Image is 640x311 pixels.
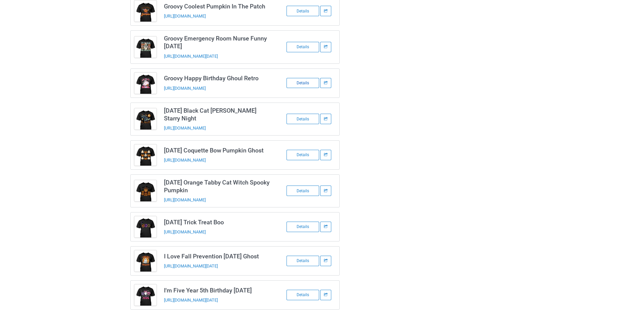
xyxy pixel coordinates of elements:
[287,188,320,193] a: Details
[287,44,320,49] a: Details
[164,298,218,303] a: [URL][DOMAIN_NAME][DATE]
[287,6,319,16] div: Details
[164,218,270,226] h3: [DATE] Trick Treat Boo
[164,178,270,194] h3: [DATE] Orange Tabby Cat Witch Spooky Pumpkin
[287,42,319,52] div: Details
[164,158,206,163] a: [URL][DOMAIN_NAME]
[287,222,319,232] div: Details
[287,290,319,300] div: Details
[164,34,270,50] h3: Groovy Emergency Room Nurse Funny [DATE]
[164,252,270,260] h3: I Love Fall Prevention [DATE] Ghost
[164,229,206,234] a: [URL][DOMAIN_NAME]
[287,78,319,88] div: Details
[164,86,206,91] a: [URL][DOMAIN_NAME]
[287,116,320,121] a: Details
[287,152,320,157] a: Details
[164,286,270,294] h3: I'm Five Year 5th Birthday [DATE]
[164,263,218,268] a: [URL][DOMAIN_NAME][DATE]
[287,258,320,263] a: Details
[287,256,319,266] div: Details
[287,80,320,85] a: Details
[287,114,319,124] div: Details
[164,2,270,10] h3: Groovy Coolest Pumpkin In The Patch
[164,13,206,19] a: [URL][DOMAIN_NAME]
[287,224,320,229] a: Details
[164,54,218,59] a: [URL][DOMAIN_NAME][DATE]
[164,125,206,131] a: [URL][DOMAIN_NAME]
[164,197,206,202] a: [URL][DOMAIN_NAME]
[287,8,320,13] a: Details
[287,150,319,160] div: Details
[287,186,319,196] div: Details
[164,107,270,122] h3: [DATE] Black Cat [PERSON_NAME] Starry Night
[287,292,320,297] a: Details
[164,74,270,82] h3: Groovy Happy Birthday Ghoul Retro
[164,146,270,154] h3: [DATE] Coquette Bow Pumpkin Ghost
